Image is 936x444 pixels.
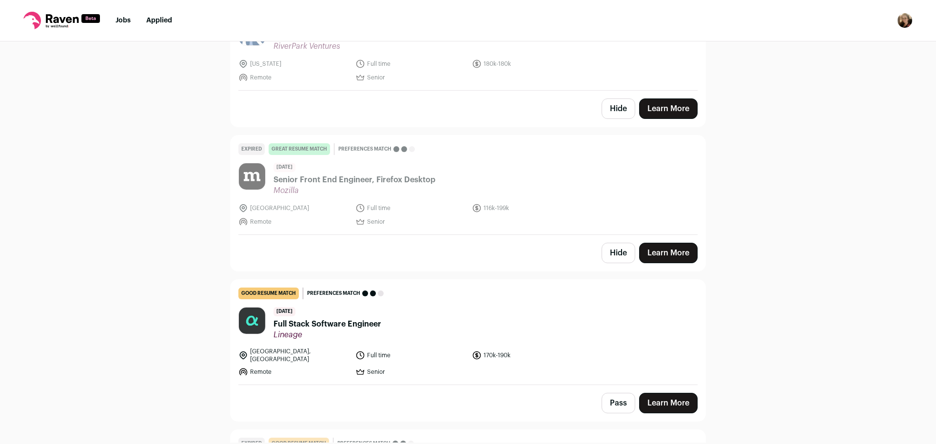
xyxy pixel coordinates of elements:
[472,347,583,363] li: 170k-190k
[472,203,583,213] li: 116k-199k
[602,243,635,263] button: Hide
[307,289,360,298] span: Preferences match
[897,13,913,28] button: Open dropdown
[238,203,350,213] li: [GEOGRAPHIC_DATA]
[338,144,391,154] span: Preferences match
[602,393,635,413] button: Pass
[269,143,330,155] div: great resume match
[355,203,467,213] li: Full time
[238,143,265,155] div: Expired
[639,243,698,263] a: Learn More
[238,347,350,363] li: [GEOGRAPHIC_DATA], [GEOGRAPHIC_DATA]
[273,307,295,316] span: [DATE]
[273,186,435,195] span: Mozilla
[239,163,265,190] img: ed6f39911129357e39051950c0635099861b11d33cdbe02a057c56aa8f195c9d.jpg
[238,288,299,299] div: good resume match
[273,174,435,186] span: Senior Front End Engineer, Firefox Desktop
[238,59,350,69] li: [US_STATE]
[897,13,913,28] img: 7292595-medium_jpg
[355,347,467,363] li: Full time
[238,73,350,82] li: Remote
[355,367,467,377] li: Senior
[355,217,467,227] li: Senior
[116,17,131,24] a: Jobs
[472,59,583,69] li: 180k-180k
[639,98,698,119] a: Learn More
[273,41,411,51] span: RiverPark Ventures
[273,163,295,172] span: [DATE]
[146,17,172,24] a: Applied
[238,367,350,377] li: Remote
[238,217,350,227] li: Remote
[602,98,635,119] button: Hide
[639,393,698,413] a: Learn More
[239,308,265,334] img: 8a9410e191d9295d4fb281e6f67bc132bd65f9a8e4ee35c1c6f5c6daaab2b572.jpg
[273,330,381,340] span: Lineage
[355,59,467,69] li: Full time
[273,318,381,330] span: Full Stack Software Engineer
[355,73,467,82] li: Senior
[231,135,705,234] a: Expired great resume match Preferences match [DATE] Senior Front End Engineer, Firefox Desktop Mo...
[231,280,705,385] a: good resume match Preferences match [DATE] Full Stack Software Engineer Lineage [GEOGRAPHIC_DATA]...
